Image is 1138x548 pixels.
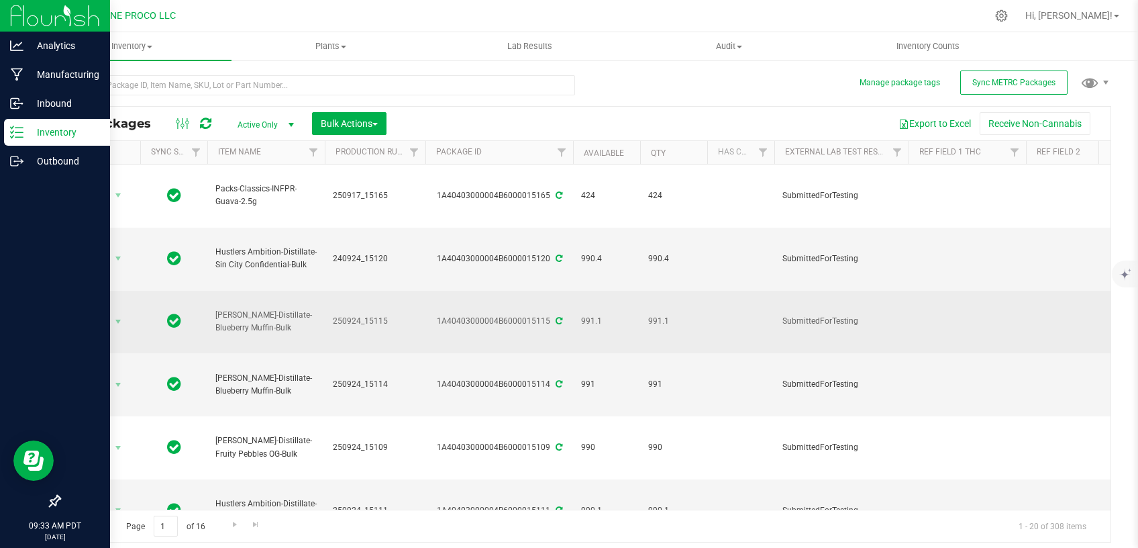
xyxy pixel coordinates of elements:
[581,315,632,328] span: 991.1
[860,77,940,89] button: Manage package tags
[13,441,54,481] iframe: Resource center
[110,501,127,520] span: select
[110,249,127,268] span: select
[1004,141,1026,164] a: Filter
[23,38,104,54] p: Analytics
[10,68,23,81] inline-svg: Manufacturing
[980,112,1090,135] button: Receive Non-Cannabis
[403,141,425,164] a: Filter
[782,315,900,328] span: SubmittedForTesting
[581,378,632,391] span: 991
[554,506,562,515] span: Sync from Compliance System
[215,435,317,460] span: [PERSON_NAME]-Distillate-Fruity Pebbles OG-Bulk
[554,379,562,389] span: Sync from Compliance System
[335,147,403,156] a: Production Run
[554,443,562,452] span: Sync from Compliance System
[110,375,127,394] span: select
[215,183,317,208] span: Packs-Classics-INFPR-Guava-2.5g
[919,147,981,156] a: Ref Field 1 THC
[6,520,104,532] p: 09:33 AM PDT
[554,254,562,263] span: Sync from Compliance System
[1008,516,1097,536] span: 1 - 20 of 308 items
[70,116,164,131] span: All Packages
[423,441,575,454] div: 1A40403000004B6000015109
[167,312,181,330] span: In Sync
[23,66,104,83] p: Manufacturing
[215,246,317,271] span: Hustlers Ambition-Distillate-Sin City Confidential-Bulk
[333,253,417,265] span: 240924_15120
[59,75,575,95] input: Search Package ID, Item Name, SKU, Lot or Part Number...
[23,153,104,169] p: Outbound
[960,71,1068,95] button: Sync METRC Packages
[333,441,417,454] span: 250924_15109
[215,498,317,523] span: Hustlers Ambition-Distillate-Maui Wowie-Bulk
[218,147,261,156] a: Item Name
[154,516,178,537] input: 1
[167,501,181,520] span: In Sync
[782,441,900,454] span: SubmittedForTesting
[829,32,1028,60] a: Inventory Counts
[333,315,417,328] span: 250924_15115
[581,441,632,454] span: 990
[785,147,890,156] a: External Lab Test Result
[782,189,900,202] span: SubmittedForTesting
[246,516,266,534] a: Go to the last page
[151,147,203,156] a: Sync Status
[551,141,573,164] a: Filter
[629,32,829,60] a: Audit
[878,40,978,52] span: Inventory Counts
[554,316,562,326] span: Sync from Compliance System
[333,504,417,517] span: 250924_15111
[32,32,231,60] a: Inventory
[167,438,181,457] span: In Sync
[231,32,431,60] a: Plants
[581,189,632,202] span: 424
[98,10,176,21] span: DUNE PROCO LLC
[32,40,231,52] span: Inventory
[648,504,699,517] span: 990.1
[752,141,774,164] a: Filter
[10,39,23,52] inline-svg: Analytics
[430,32,629,60] a: Lab Results
[648,253,699,265] span: 990.4
[110,439,127,457] span: select
[648,441,699,454] span: 990
[167,186,181,205] span: In Sync
[782,504,900,517] span: SubmittedForTesting
[648,315,699,328] span: 991.1
[648,189,699,202] span: 424
[215,309,317,334] span: [PERSON_NAME]-Distillate-Blueberry Muffin-Bulk
[10,154,23,168] inline-svg: Outbound
[581,253,632,265] span: 990.4
[303,141,325,164] a: Filter
[312,112,386,135] button: Bulk Actions
[333,378,417,391] span: 250924_15114
[333,189,417,202] span: 250917_15165
[581,504,632,517] span: 990.1
[167,249,181,268] span: In Sync
[6,532,104,542] p: [DATE]
[110,312,127,331] span: select
[185,141,207,164] a: Filter
[167,375,181,394] span: In Sync
[10,126,23,139] inline-svg: Inventory
[215,372,317,398] span: [PERSON_NAME]-Distillate-Blueberry Muffin-Bulk
[890,112,980,135] button: Export to Excel
[423,315,575,328] div: 1A40403000004B6000015115
[321,118,378,129] span: Bulk Actions
[648,378,699,391] span: 991
[1025,10,1113,21] span: Hi, [PERSON_NAME]!
[1037,147,1080,156] a: Ref Field 2
[423,504,575,517] div: 1A40403000004B6000015111
[232,40,430,52] span: Plants
[993,9,1010,22] div: Manage settings
[23,124,104,140] p: Inventory
[707,141,774,165] th: Has COA
[423,378,575,391] div: 1A40403000004B6000015114
[782,378,900,391] span: SubmittedForTesting
[110,186,127,205] span: select
[651,148,666,158] a: Qty
[225,516,244,534] a: Go to the next page
[630,40,828,52] span: Audit
[115,516,216,537] span: Page of 16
